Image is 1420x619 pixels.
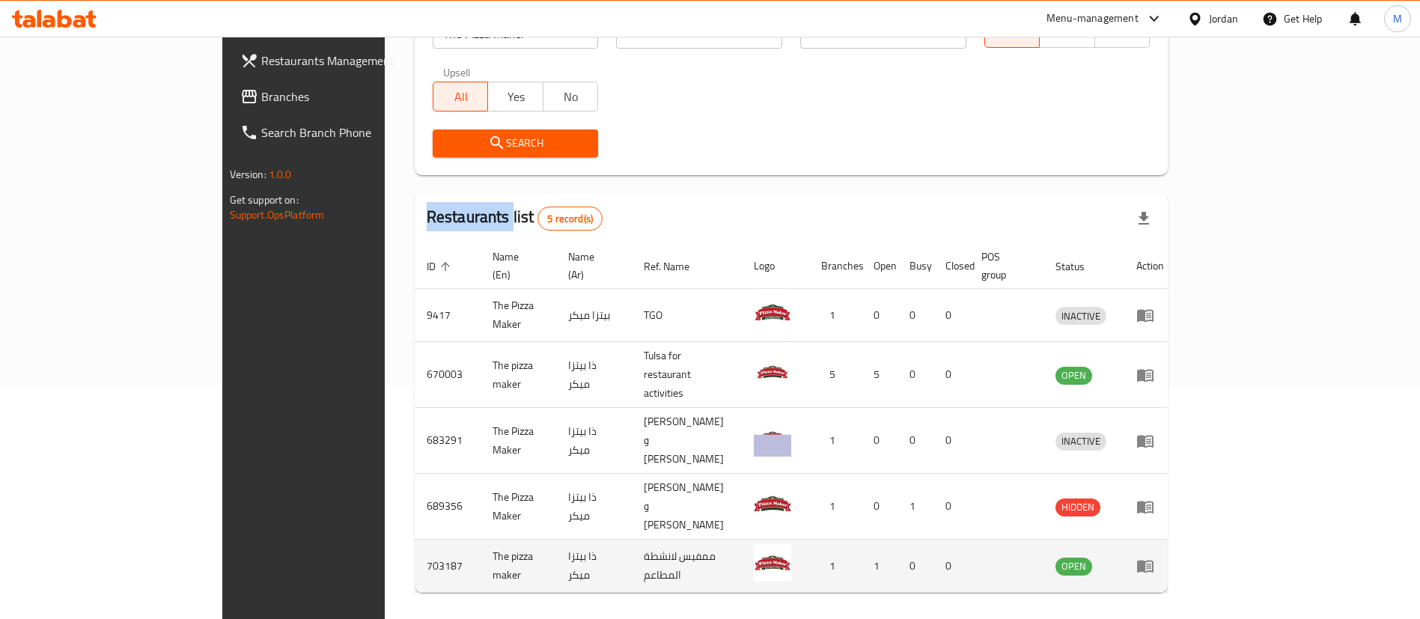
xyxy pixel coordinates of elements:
[568,248,614,284] span: Name (Ar)
[898,342,933,408] td: 0
[230,190,299,210] span: Get support on:
[543,82,599,112] button: No
[809,540,862,593] td: 1
[632,474,742,540] td: [PERSON_NAME] و [PERSON_NAME]
[1055,367,1092,385] div: OPEN
[261,124,448,141] span: Search Branch Phone
[742,243,809,289] th: Logo
[556,540,632,593] td: ذا بيتزا ميكر
[1055,498,1100,516] span: HIDDEN
[549,86,593,108] span: No
[898,408,933,474] td: 0
[809,342,862,408] td: 5
[809,474,862,540] td: 1
[556,342,632,408] td: ذا بيتزا ميكر
[1393,10,1402,27] span: M
[1209,10,1238,27] div: Jordan
[754,544,791,582] img: The pizza maker
[933,474,969,540] td: 0
[481,474,556,540] td: The Pizza Maker
[433,129,599,157] button: Search
[644,257,709,275] span: Ref. Name
[433,82,489,112] button: All
[898,474,933,540] td: 1
[754,353,791,391] img: The pizza maker
[991,22,1034,44] span: All
[443,67,471,77] label: Upsell
[493,248,538,284] span: Name (En)
[809,243,862,289] th: Branches
[481,408,556,474] td: The Pizza Maker
[230,205,325,225] a: Support.OpsPlatform
[933,408,969,474] td: 0
[445,134,587,153] span: Search
[1055,433,1106,451] div: INACTIVE
[1046,10,1139,28] div: Menu-management
[228,79,460,115] a: Branches
[228,115,460,150] a: Search Branch Phone
[538,212,602,226] span: 5 record(s)
[494,86,537,108] span: Yes
[1124,243,1176,289] th: Action
[1055,498,1100,516] div: HIDDEN
[537,207,603,231] div: Total records count
[1136,306,1164,324] div: Menu
[898,243,933,289] th: Busy
[981,248,1026,284] span: POS group
[862,342,898,408] td: 5
[439,86,483,108] span: All
[862,408,898,474] td: 0
[427,257,455,275] span: ID
[632,408,742,474] td: [PERSON_NAME] و [PERSON_NAME]
[1055,558,1092,576] div: OPEN
[1055,367,1092,384] span: OPEN
[1046,22,1089,44] span: TGO
[481,289,556,342] td: The Pizza Maker
[261,88,448,106] span: Branches
[261,52,448,70] span: Restaurants Management
[556,289,632,342] td: بيتزا ميكر
[1055,308,1106,325] span: INACTIVE
[933,342,969,408] td: 0
[427,206,603,231] h2: Restaurants list
[1136,557,1164,575] div: Menu
[556,474,632,540] td: ذا بيتزا ميكر
[809,408,862,474] td: 1
[1101,22,1145,44] span: TMP
[481,540,556,593] td: The pizza maker
[228,43,460,79] a: Restaurants Management
[632,342,742,408] td: Tulsa for restaurant activities
[230,165,266,184] span: Version:
[933,540,969,593] td: 0
[1055,433,1106,450] span: INACTIVE
[1055,307,1106,325] div: INACTIVE
[556,408,632,474] td: ذا بيتزا ميكر
[1126,201,1162,237] div: Export file
[269,165,292,184] span: 1.0.0
[754,293,791,331] img: The Pizza Maker
[632,540,742,593] td: ممفيس لانشطة المطاعم
[898,540,933,593] td: 0
[1055,257,1104,275] span: Status
[933,289,969,342] td: 0
[481,342,556,408] td: The pizza maker
[862,540,898,593] td: 1
[1055,558,1092,575] span: OPEN
[862,474,898,540] td: 0
[898,289,933,342] td: 0
[487,82,543,112] button: Yes
[415,243,1176,593] table: enhanced table
[862,243,898,289] th: Open
[1136,498,1164,516] div: Menu
[754,419,791,457] img: The Pizza Maker
[632,289,742,342] td: TGO
[1136,432,1164,450] div: Menu
[1136,366,1164,384] div: Menu
[809,289,862,342] td: 1
[862,289,898,342] td: 0
[933,243,969,289] th: Closed
[754,485,791,522] img: The Pizza Maker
